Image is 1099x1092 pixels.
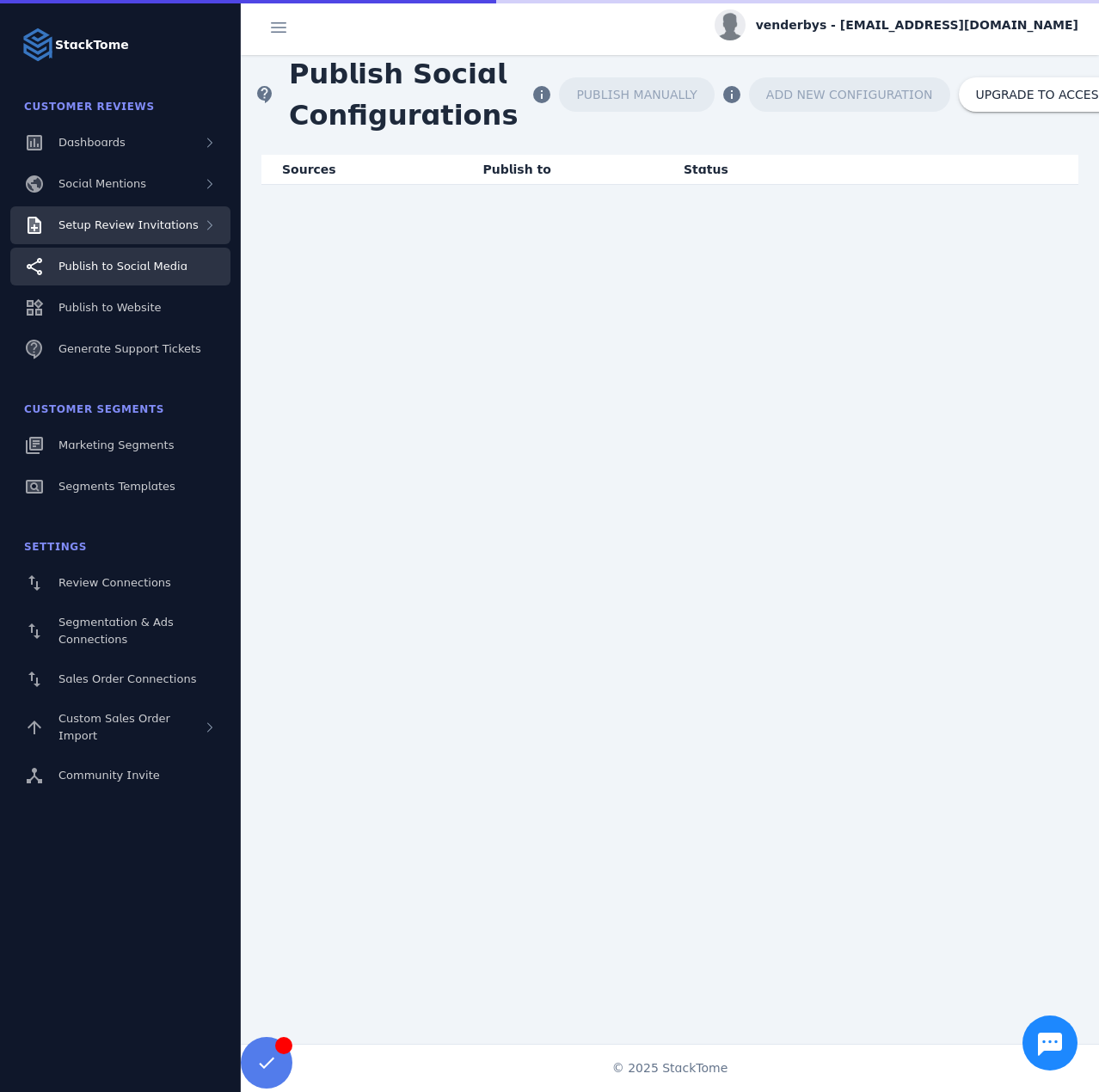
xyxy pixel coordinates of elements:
[10,330,230,368] a: Generate Support Tickets
[24,101,155,113] span: Customer Reviews
[10,426,230,464] a: Marketing Segments
[24,403,164,415] span: Customer Segments
[58,480,175,493] span: Segments Templates
[470,155,671,185] mat-header-cell: Publish to
[21,28,55,62] img: Logo image
[58,136,126,149] span: Dashboards
[58,439,174,451] span: Marketing Segments
[58,260,187,273] span: Publish to Social Media
[670,155,871,185] mat-header-cell: Status
[58,218,199,231] span: Setup Review Invitations
[10,468,230,506] a: Segments Templates
[10,605,230,657] a: Segmentation & Ads Connections
[58,616,174,646] span: Segmentation & Ads Connections
[58,301,161,314] span: Publish to Website
[255,84,275,105] mat-icon: contact_support
[58,712,170,742] span: Custom Sales Order Import
[58,769,160,782] span: Community Invite
[58,672,196,685] span: Sales Order Connections
[55,36,129,54] strong: StackTome
[715,9,746,40] img: profile.jpg
[756,16,1078,34] span: venderbys - [EMAIL_ADDRESS][DOMAIN_NAME]
[10,660,230,698] a: Sales Order Connections
[531,84,552,105] mat-icon: info
[612,1059,728,1077] span: © 2025 StackTome
[24,541,87,553] span: Settings
[721,84,742,105] mat-icon: info
[10,757,230,794] a: Community Invite
[58,576,171,589] span: Review Connections
[10,248,230,285] a: Publish to Social Media
[261,155,470,185] mat-header-cell: Sources
[10,289,230,327] a: Publish to Website
[58,342,201,355] span: Generate Support Tickets
[275,40,531,150] span: Publish Social Configurations
[715,9,1078,40] button: venderbys - [EMAIL_ADDRESS][DOMAIN_NAME]
[10,564,230,602] a: Review Connections
[58,177,146,190] span: Social Mentions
